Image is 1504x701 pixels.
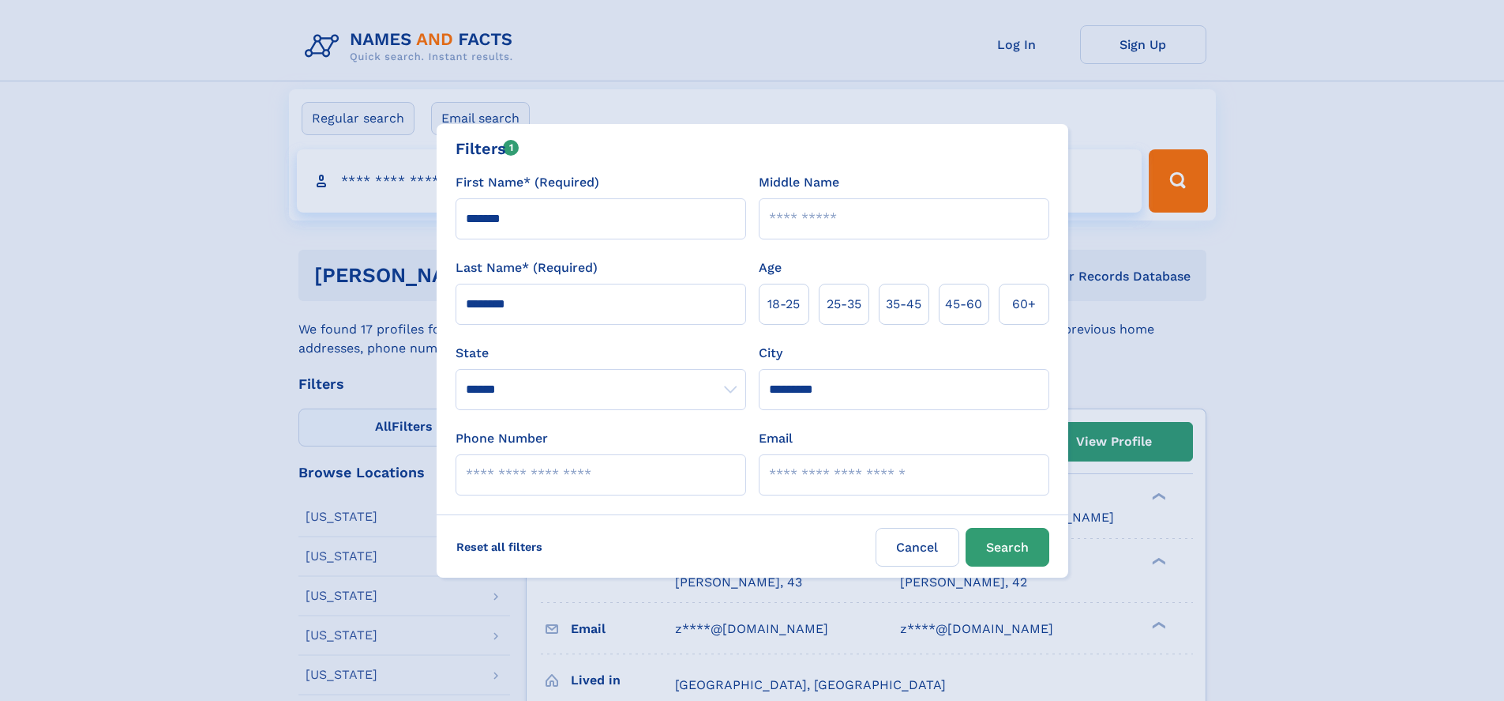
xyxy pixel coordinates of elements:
label: First Name* (Required) [456,173,599,192]
label: City [759,344,782,363]
label: Middle Name [759,173,839,192]
button: Search [966,528,1049,567]
label: Cancel [876,528,959,567]
label: Email [759,429,793,448]
span: 25‑35 [827,295,861,314]
label: State [456,344,746,363]
span: 35‑45 [886,295,921,314]
label: Last Name* (Required) [456,258,598,277]
label: Age [759,258,782,277]
div: Filters [456,137,519,160]
span: 18‑25 [767,295,800,314]
span: 45‑60 [945,295,982,314]
span: 60+ [1012,295,1036,314]
label: Phone Number [456,429,548,448]
label: Reset all filters [446,528,553,566]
